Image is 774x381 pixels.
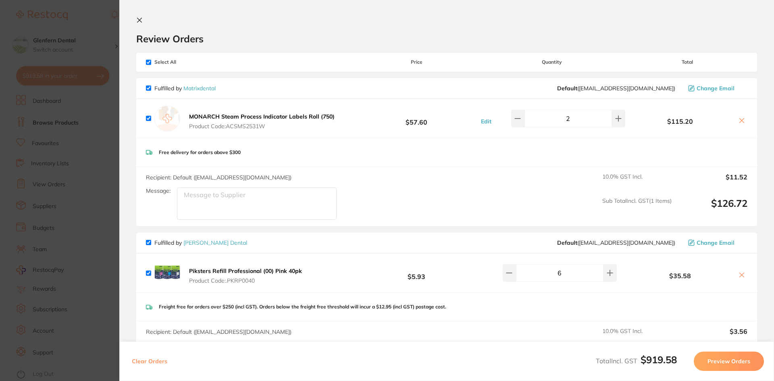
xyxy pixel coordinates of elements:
b: MONARCH Steam Process Indicator Labels Roll (750) [189,113,335,120]
b: $919.58 [641,354,677,366]
button: Change Email [686,239,747,246]
h2: Review Orders [136,33,757,45]
button: Clear Orders [129,352,170,371]
p: Fulfilled by [154,85,216,92]
span: Sub Total Incl. GST ( 1 Items) [602,198,672,220]
p: Fulfilled by [154,239,247,246]
span: Price [356,59,476,65]
span: Total Incl. GST [596,357,677,365]
output: $126.72 [678,198,747,220]
button: MONARCH Steam Process Indicator Labels Roll (750) Product Code:ACSMS2531W [187,113,337,130]
button: Piksters Refill Professional (00) Pink 40pk Product Code:.PKRP0040 [187,267,304,284]
button: Edit [479,118,494,125]
span: sales@piksters.com [557,239,675,246]
b: $35.58 [627,272,733,279]
span: Recipient: Default ( [EMAIL_ADDRESS][DOMAIN_NAME] ) [146,328,291,335]
label: Message: [146,187,171,194]
span: Product Code: .PKRP0040 [189,277,302,284]
b: Piksters Refill Professional (00) Pink 40pk [189,267,302,275]
span: Select All [146,59,227,65]
b: Default [557,239,577,246]
img: empty.jpg [154,106,180,131]
b: $5.93 [356,266,476,281]
span: Total [627,59,747,65]
a: Matrixdental [183,85,216,92]
span: Change Email [697,85,734,92]
span: Quantity [477,59,627,65]
span: 10.0 % GST Incl. [602,328,672,346]
span: Recipient: Default ( [EMAIL_ADDRESS][DOMAIN_NAME] ) [146,174,291,181]
output: $3.56 [678,328,747,346]
output: $11.52 [678,173,747,191]
span: Change Email [697,239,734,246]
b: Default [557,85,577,92]
span: Product Code: ACSMS2531W [189,123,335,129]
button: Preview Orders [694,352,764,371]
p: Freight free for orders over $250 (incl GST). Orders below the freight free threshold will incur ... [159,304,446,310]
img: dTdlczVmYQ [154,260,180,286]
button: Change Email [686,85,747,92]
span: sales@matrixdental.com.au [557,85,675,92]
b: $115.20 [627,118,733,125]
b: $57.60 [356,111,476,126]
p: Free delivery for orders above $300 [159,150,241,155]
span: 10.0 % GST Incl. [602,173,672,191]
a: [PERSON_NAME] Dental [183,239,247,246]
